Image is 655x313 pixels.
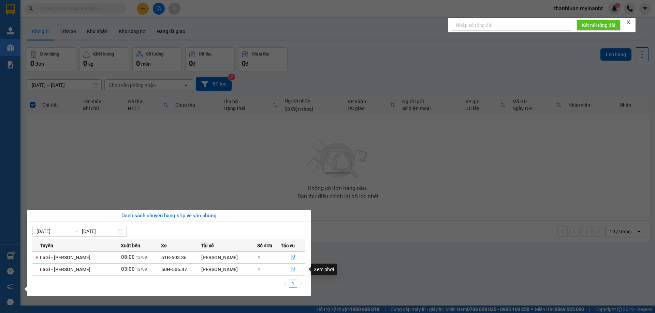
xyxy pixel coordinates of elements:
span: 12/09 [136,255,147,260]
span: 1 [258,267,260,272]
span: right [299,281,303,285]
span: 51B-503.36 [161,255,187,260]
button: file-done [281,252,305,263]
a: 1 [289,280,297,287]
span: close [626,20,631,25]
span: Xe [161,242,167,249]
div: [PERSON_NAME] [201,266,257,273]
span: LaGi - [PERSON_NAME] [40,255,90,260]
span: swap-right [74,229,79,234]
button: Kết nối tổng đài [577,20,621,31]
span: LaGi - [PERSON_NAME] [40,267,90,272]
div: [PERSON_NAME] [201,254,257,261]
li: Next Page [297,280,305,288]
span: Xuất bến [121,242,140,249]
button: left [281,280,289,288]
div: Danh sách chuyến hàng sắp về văn phòng [32,212,305,220]
span: 12/09 [136,267,147,272]
span: Số đơn [257,242,273,249]
span: to [74,229,79,234]
button: right [297,280,305,288]
span: Tuyến [40,242,53,249]
input: Từ ngày [37,228,71,235]
span: Tài xế [201,242,214,249]
li: Previous Page [281,280,289,288]
span: Tác vụ [281,242,295,249]
span: left [283,281,287,285]
span: file-done [291,267,295,272]
span: 1 [258,255,260,260]
input: Đến ngày [82,228,116,235]
input: Nhập số tổng đài [452,20,571,31]
span: 08:00 [121,254,135,260]
span: 03:00 [121,266,135,272]
span: 50H-506.47 [161,267,187,272]
span: file-done [291,255,295,260]
span: Kết nối tổng đài [582,21,615,29]
button: file-done [281,264,305,275]
div: Xem phơi [311,264,337,275]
